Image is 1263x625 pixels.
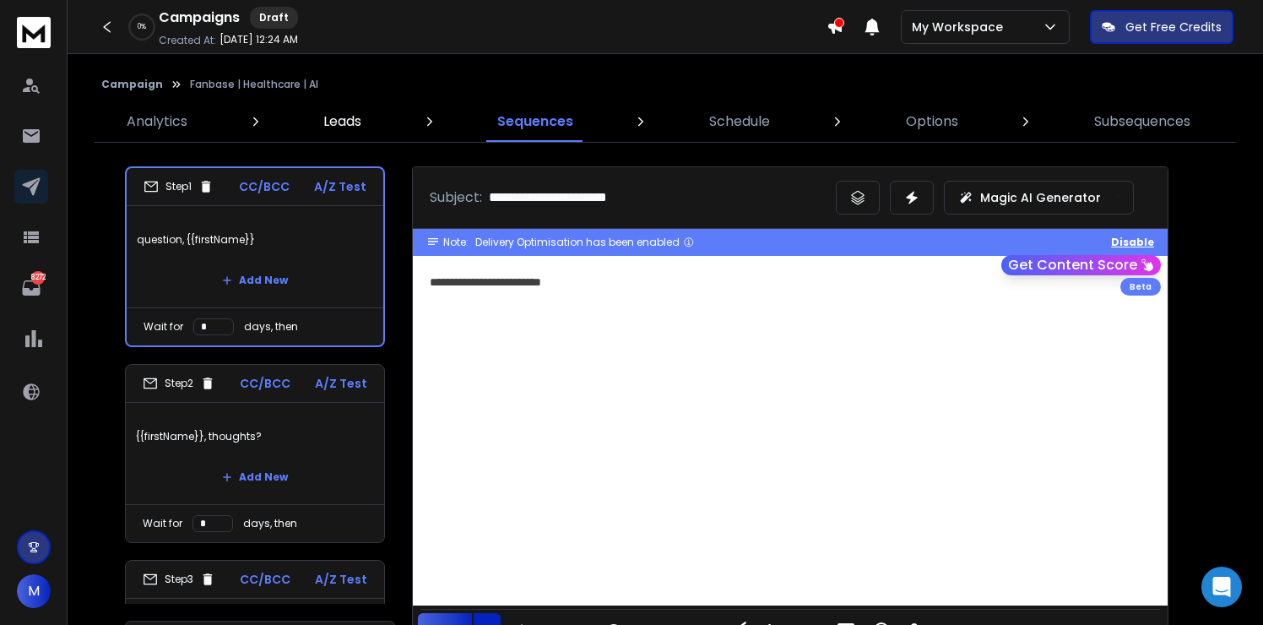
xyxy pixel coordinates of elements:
p: A/Z Test [315,571,367,588]
p: Leads [323,111,361,132]
p: Get Free Credits [1125,19,1222,35]
div: Draft [250,7,298,29]
p: Schedule [709,111,770,132]
p: CC/BCC [240,571,290,588]
a: Sequences [487,101,583,142]
p: My Workspace [912,19,1010,35]
p: {{firstName}}, thoughts? [136,413,374,460]
p: Analytics [127,111,187,132]
p: Subsequences [1094,111,1190,132]
button: Magic AI Generator [944,181,1134,215]
p: [DATE] 12:24 AM [220,33,298,46]
button: Get Free Credits [1090,10,1233,44]
span: Note: [443,236,469,249]
p: A/Z Test [315,375,367,392]
button: Disable [1111,236,1154,249]
p: CC/BCC [239,178,290,195]
a: Subsequences [1084,101,1201,142]
div: Step 3 [143,572,215,587]
p: 8272 [31,271,45,285]
p: Fanbase | Healthcare | AI [190,78,318,91]
a: 8272 [14,271,48,305]
li: Step2CC/BCCA/Z Test{{firstName}}, thoughts?Add NewWait fordays, then [125,364,385,543]
img: logo [17,17,51,48]
a: Options [896,101,968,142]
h1: Campaigns [159,8,240,28]
div: Step 2 [143,376,215,391]
button: M [17,574,51,608]
li: Step1CC/BCCA/Z Testquestion, {{firstName}}Add NewWait fordays, then [125,166,385,347]
button: Get Content Score [1001,255,1161,275]
p: Subject: [430,187,482,208]
div: Open Intercom Messenger [1201,567,1242,607]
p: Created At: [159,34,216,47]
button: Add New [209,264,301,297]
p: Wait for [143,517,182,530]
a: Leads [313,101,371,142]
p: Options [906,111,958,132]
button: Add New [209,460,301,494]
p: Wait for [144,320,183,334]
p: days, then [244,320,298,334]
a: Analytics [117,101,198,142]
p: Magic AI Generator [980,189,1101,206]
p: days, then [243,517,297,530]
p: CC/BCC [240,375,290,392]
p: A/Z Test [314,178,366,195]
div: Beta [1120,278,1161,296]
p: 0 % [138,22,146,32]
p: Sequences [497,111,573,132]
div: Step 1 [144,179,214,194]
a: Schedule [699,101,780,142]
div: Delivery Optimisation has been enabled [475,236,695,249]
p: question, {{firstName}} [137,216,373,264]
button: Campaign [101,78,163,91]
